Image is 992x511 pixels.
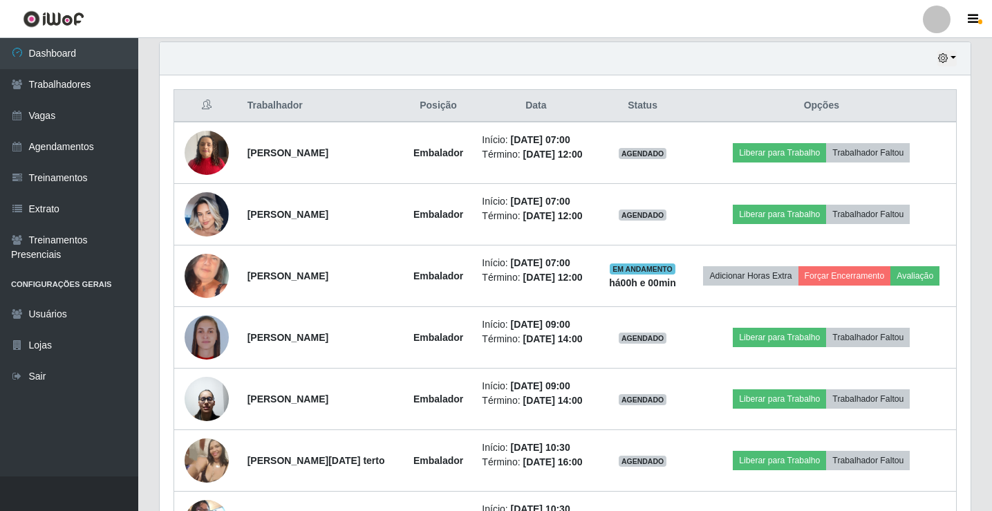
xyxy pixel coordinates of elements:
[482,455,590,470] li: Término:
[619,456,667,467] span: AGENDADO
[511,134,570,145] time: [DATE] 07:00
[247,147,328,158] strong: [PERSON_NAME]
[482,440,590,455] li: Início:
[826,451,910,470] button: Trabalhador Faltou
[598,90,686,122] th: Status
[482,379,590,393] li: Início:
[511,319,570,330] time: [DATE] 09:00
[413,209,463,220] strong: Embalador
[185,369,229,428] img: 1730292930646.jpeg
[482,133,590,147] li: Início:
[733,389,826,409] button: Liberar para Trabalho
[185,431,229,490] img: 1725053831391.jpeg
[687,90,957,122] th: Opções
[185,228,229,324] img: 1746889140072.jpeg
[523,149,582,160] time: [DATE] 12:00
[482,194,590,209] li: Início:
[413,455,463,466] strong: Embalador
[403,90,474,122] th: Posição
[609,277,676,288] strong: há 00 h e 00 min
[247,393,328,405] strong: [PERSON_NAME]
[247,455,385,466] strong: [PERSON_NAME][DATE] terto
[826,143,910,162] button: Trabalhador Faltou
[482,147,590,162] li: Término:
[482,317,590,332] li: Início:
[23,10,84,28] img: CoreUI Logo
[185,175,229,254] img: 1743187516364.jpeg
[185,315,229,360] img: 1705009290987.jpeg
[413,393,463,405] strong: Embalador
[482,256,590,270] li: Início:
[247,209,328,220] strong: [PERSON_NAME]
[523,333,582,344] time: [DATE] 14:00
[619,394,667,405] span: AGENDADO
[733,451,826,470] button: Liberar para Trabalho
[474,90,598,122] th: Data
[247,332,328,343] strong: [PERSON_NAME]
[826,328,910,347] button: Trabalhador Faltou
[511,380,570,391] time: [DATE] 09:00
[733,205,826,224] button: Liberar para Trabalho
[482,393,590,408] li: Término:
[619,148,667,159] span: AGENDADO
[511,196,570,207] time: [DATE] 07:00
[511,257,570,268] time: [DATE] 07:00
[482,332,590,346] li: Término:
[413,147,463,158] strong: Embalador
[619,333,667,344] span: AGENDADO
[610,263,675,275] span: EM ANDAMENTO
[798,266,891,286] button: Forçar Encerramento
[619,210,667,221] span: AGENDADO
[733,328,826,347] button: Liberar para Trabalho
[523,272,582,283] time: [DATE] 12:00
[826,205,910,224] button: Trabalhador Faltou
[239,90,403,122] th: Trabalhador
[185,123,229,182] img: 1737135977494.jpeg
[413,270,463,281] strong: Embalador
[523,456,582,467] time: [DATE] 16:00
[413,332,463,343] strong: Embalador
[523,210,582,221] time: [DATE] 12:00
[247,270,328,281] strong: [PERSON_NAME]
[482,270,590,285] li: Término:
[703,266,798,286] button: Adicionar Horas Extra
[826,389,910,409] button: Trabalhador Faltou
[511,442,570,453] time: [DATE] 10:30
[482,209,590,223] li: Término:
[523,395,582,406] time: [DATE] 14:00
[890,266,939,286] button: Avaliação
[733,143,826,162] button: Liberar para Trabalho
